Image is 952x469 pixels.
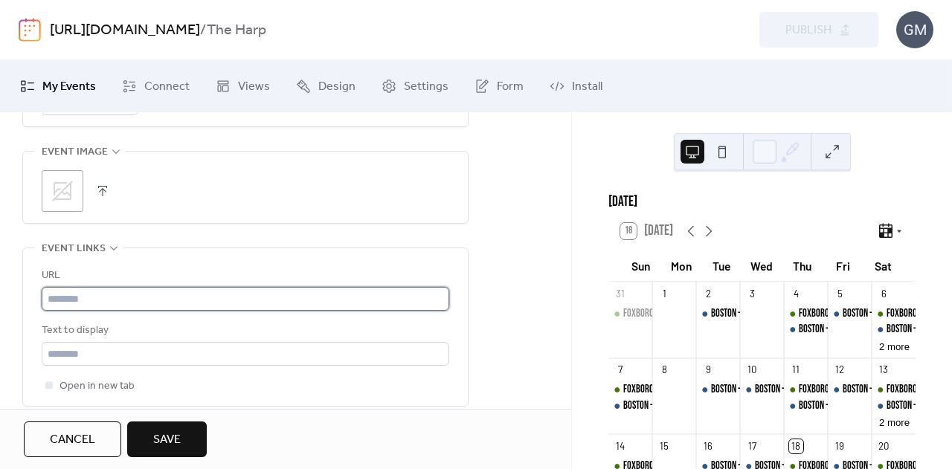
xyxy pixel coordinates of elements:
div: FOXBORO - COLLEGE FOOTBALL SATURDAYS [872,382,916,397]
div: BOSTON - ROYALS [843,382,898,397]
div: BOSTON - LINE DANCING [799,398,875,413]
span: Open in new tab [59,378,135,395]
a: Install [538,66,614,106]
div: 10 [745,363,759,377]
button: 2 more [873,414,916,429]
div: 3 [745,287,759,300]
div: GM [896,11,933,48]
div: 6 [877,287,890,300]
div: 1 [657,287,671,300]
div: [DATE] [608,192,916,213]
div: BOSTON - DUA LIPA PRE-SHOW PARTY [755,382,873,397]
div: Sun [620,250,660,282]
a: Settings [370,66,460,106]
div: Sat [863,250,904,282]
button: Save [127,421,207,457]
div: Tue [701,250,742,282]
div: URL [42,267,446,285]
div: 15 [657,439,671,453]
span: Save [153,431,181,449]
a: Views [205,66,281,106]
div: BOSTON - DUA LIPA PRE-SHOW PARTY [711,382,829,397]
div: 18 [789,439,803,453]
button: Cancel [24,421,121,457]
a: Form [463,66,535,106]
div: BOSTON - DUA LIPA PRE-SHOW PARTY [696,382,740,397]
div: BOSTON - NFL SUNDAYS [623,398,697,413]
div: FOXBORO - NFL GAME WATCH [799,306,891,321]
div: 12 [833,363,846,377]
a: [URL][DOMAIN_NAME] [50,16,200,45]
b: / [200,16,207,45]
div: BOSTON - ROYALS [828,382,872,397]
div: 31 [614,287,627,300]
div: 2 [701,287,715,300]
img: logo [19,18,41,42]
a: Connect [111,66,201,106]
div: BOSTON - MADHOUSE [828,306,872,321]
div: BOSTON - COLLEGE FOOTBALL SATURDAYS [872,398,916,413]
div: 14 [614,439,627,453]
div: FOXBORO - NFL GAME WATCH [784,306,828,321]
div: 13 [877,363,890,377]
div: BOSTON - COLLEGE FOOTBALL SATURDAYS [872,322,916,337]
div: 7 [614,363,627,377]
div: FOXBORO - [DATE] BRUNCH [623,306,710,321]
span: Settings [404,78,448,96]
span: Views [238,78,270,96]
div: 19 [833,439,846,453]
div: BOSTON - BENSON BOONE TICKET GIVEAWAY & PRE-SHOW PARTY [696,306,740,321]
div: Mon [660,250,701,282]
span: Form [497,78,524,96]
div: BOSTON - NFL SUNDAYS [608,398,652,413]
span: My Events [42,78,96,96]
span: Event image [42,143,108,161]
div: Wed [742,250,782,282]
span: Event links [42,240,106,258]
div: FOXBORO - SPORTS TRIVIA THURSDAYS [784,382,828,397]
div: 11 [789,363,803,377]
b: The Harp [207,16,266,45]
a: Design [285,66,367,106]
div: FOXBORO - COLLEGE FOOTBALL SATURDAYS [872,306,916,321]
div: BOSTON - DUA LIPA PRE-SHOW PARTY [740,382,784,397]
div: BOSTON - MADHOUSE [843,306,910,321]
div: 17 [745,439,759,453]
div: 9 [701,363,715,377]
span: Design [318,78,356,96]
div: BOSTON - LINE DANCING [784,398,828,413]
div: Text to display [42,322,446,340]
div: 16 [701,439,715,453]
div: BOSTON - [PERSON_NAME] TICKET GIVEAWAY & PRE-SHOW PARTY [711,306,918,321]
div: BOSTON - LINE DANCING [799,322,875,337]
div: 20 [877,439,890,453]
div: BOSTON - LINE DANCING [784,322,828,337]
span: Connect [144,78,190,96]
div: 5 [833,287,846,300]
span: Install [572,78,602,96]
div: FOXBORO - NFL SUNDAYS [623,382,702,397]
a: My Events [9,66,107,106]
div: ; [42,170,83,212]
div: FOXBORO - SPORTS TRIVIA THURSDAYS [799,382,922,397]
button: 2 more [873,338,916,353]
div: Fri [823,250,863,282]
div: Thu [782,250,823,282]
div: 4 [789,287,803,300]
div: FOXBORO - SUNDAY BRUNCH [608,306,652,321]
span: Cancel [50,431,95,449]
div: FOXBORO - NFL SUNDAYS [608,382,652,397]
div: 8 [657,363,671,377]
